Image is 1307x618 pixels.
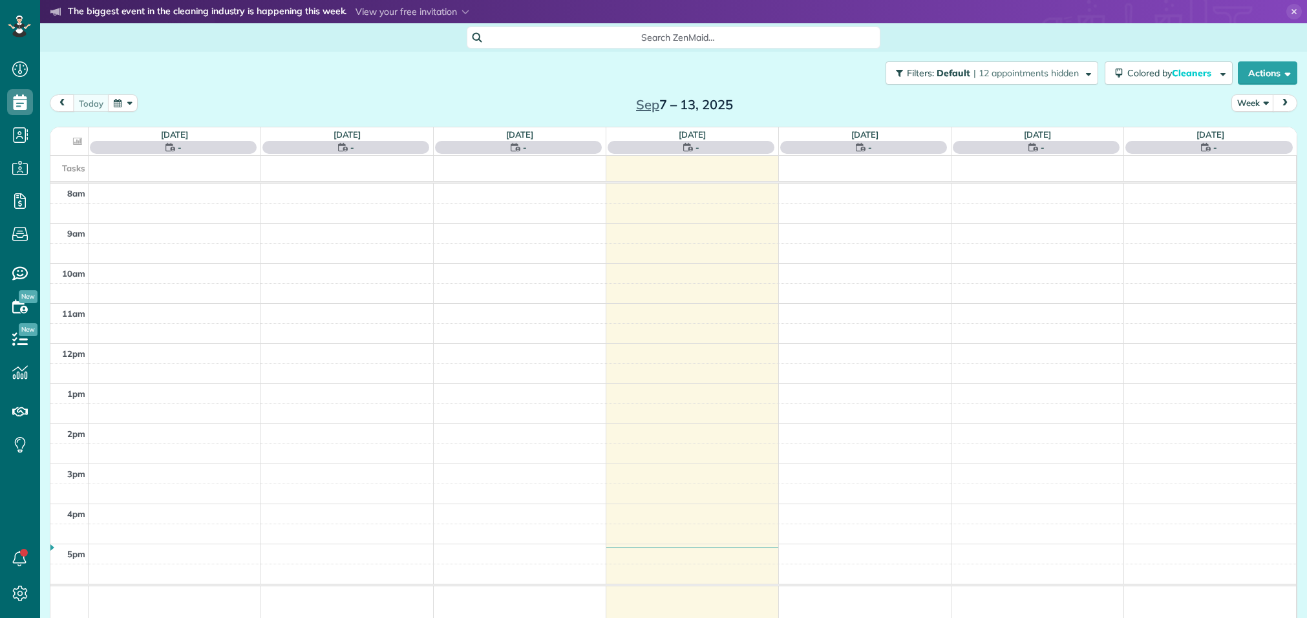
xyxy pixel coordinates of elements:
a: Filters: Default | 12 appointments hidden [879,61,1098,85]
span: | 12 appointments hidden [973,67,1079,79]
button: today [73,94,109,112]
a: [DATE] [851,129,879,140]
span: 5pm [67,549,85,559]
button: Actions [1238,61,1297,85]
span: - [1213,141,1217,154]
span: - [868,141,872,154]
span: Sep [636,96,659,112]
span: 10am [62,268,85,279]
span: - [523,141,527,154]
span: 1pm [67,389,85,399]
span: - [696,141,699,154]
span: 8am [67,188,85,198]
h2: 7 – 13, 2025 [604,98,765,112]
a: [DATE] [1024,129,1052,140]
span: 11am [62,308,85,319]
span: 3pm [67,469,85,479]
span: 2pm [67,429,85,439]
a: [DATE] [161,129,189,140]
button: next [1273,94,1297,112]
button: Colored byCleaners [1105,61,1233,85]
a: [DATE] [1196,129,1224,140]
span: 12pm [62,348,85,359]
button: prev [50,94,74,112]
span: Default [937,67,971,79]
span: 4pm [67,509,85,519]
span: Filters: [907,67,934,79]
span: - [178,141,182,154]
a: [DATE] [334,129,361,140]
strong: The biggest event in the cleaning industry is happening this week. [68,5,346,19]
span: Tasks [62,163,85,173]
span: Cleaners [1172,67,1213,79]
button: Filters: Default | 12 appointments hidden [886,61,1098,85]
span: - [1041,141,1045,154]
a: [DATE] [679,129,707,140]
span: New [19,323,37,336]
span: 9am [67,228,85,239]
span: New [19,290,37,303]
span: Colored by [1127,67,1216,79]
a: [DATE] [506,129,534,140]
span: - [350,141,354,154]
button: Week [1231,94,1274,112]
